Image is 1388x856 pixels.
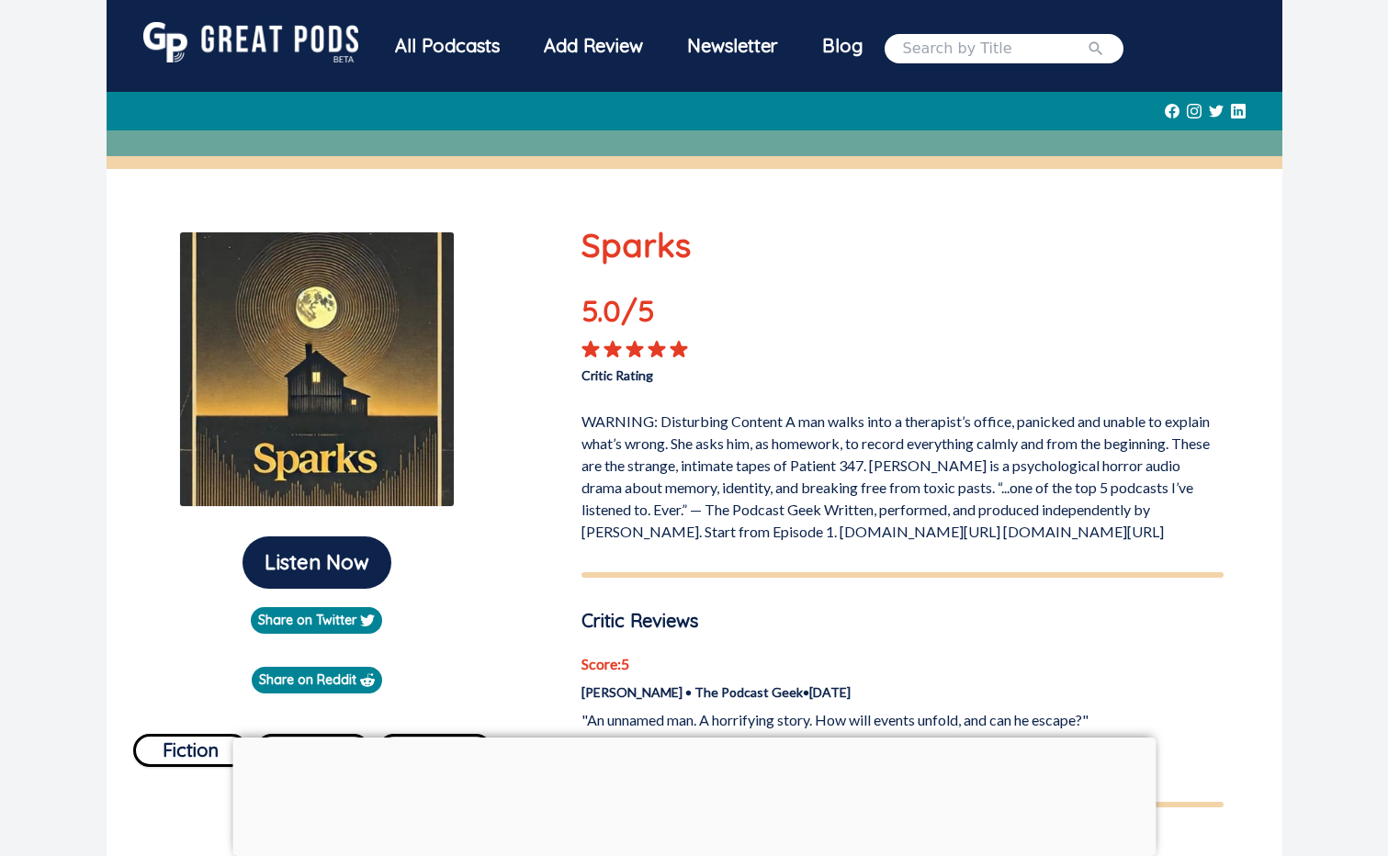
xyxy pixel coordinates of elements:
a: Horror [255,726,370,767]
button: Horror [255,734,370,767]
button: Science [378,734,492,767]
iframe: Advertisement [232,738,1156,851]
div: All Podcasts [373,22,522,70]
p: Sparks [581,220,1224,270]
a: Share on Twitter [251,607,382,634]
a: Fiction [133,726,248,767]
a: Blog [800,22,885,70]
button: Listen Now [243,536,391,589]
button: Fiction [133,734,248,767]
p: [PERSON_NAME] • The Podcast Geek • [DATE] [581,682,1089,702]
p: 5.0 /5 [581,288,710,340]
p: WARNING: Disturbing Content A man walks into a therapist’s office, panicked and unable to explain... [581,403,1224,543]
div: Newsletter [665,22,800,70]
p: Critic Reviews [581,607,1089,635]
a: Share on Reddit [252,667,382,693]
p: "An unnamed man. A horrifying story. How will events unfold, and can he escape?" [581,709,1089,731]
p: Score: 5 [581,653,1089,675]
a: Science [378,726,492,767]
input: Search by Title [903,38,1087,60]
img: Sparks [179,231,455,507]
p: Critic Rating [581,358,902,385]
a: All Podcasts [373,22,522,74]
a: Add Review [522,22,665,70]
a: Newsletter [665,22,800,74]
img: GreatPods [143,22,358,62]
